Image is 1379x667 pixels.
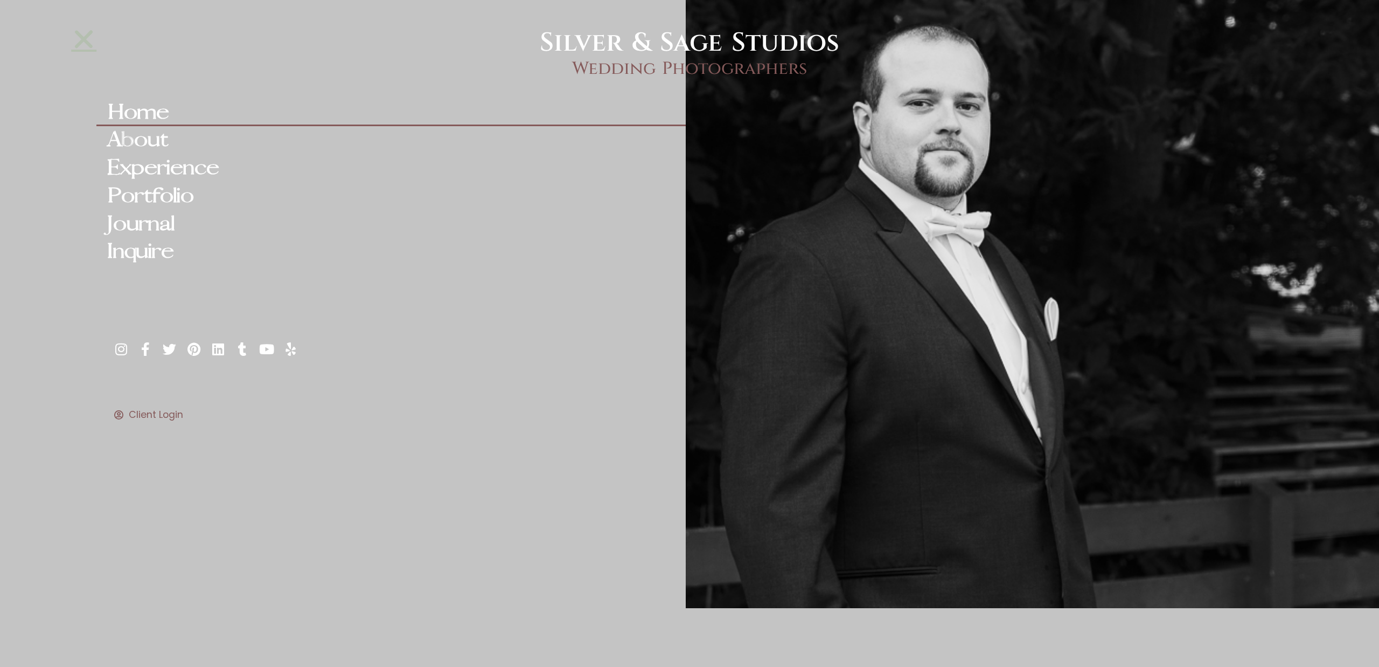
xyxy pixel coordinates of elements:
[71,26,96,52] a: Close
[96,126,686,154] a: About
[96,238,686,266] a: Inquire
[96,99,686,266] nav: Menu
[345,27,1034,59] h2: Silver & Sage Studios
[96,210,686,238] a: Journal
[96,154,686,182] a: Experience
[126,409,183,421] span: Client Login
[96,99,686,127] a: Home
[114,409,686,421] a: Client Login
[345,59,1034,79] h2: Wedding Photographers
[96,182,686,210] a: Portfolio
